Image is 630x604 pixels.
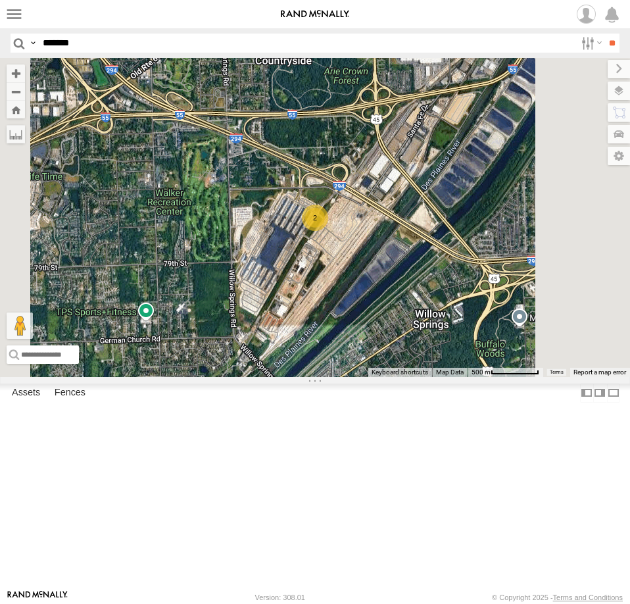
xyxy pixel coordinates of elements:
[7,82,25,101] button: Zoom out
[576,34,604,53] label: Search Filter Options
[436,368,464,377] button: Map Data
[607,384,620,403] label: Hide Summary Table
[372,368,428,377] button: Keyboard shortcuts
[472,368,491,376] span: 500 m
[7,313,33,339] button: Drag Pegman onto the map to open Street View
[7,125,25,143] label: Measure
[492,593,623,601] div: © Copyright 2025 -
[302,205,328,231] div: 2
[7,591,68,604] a: Visit our Website
[281,10,349,19] img: rand-logo.svg
[7,64,25,82] button: Zoom in
[580,384,593,403] label: Dock Summary Table to the Left
[7,101,25,118] button: Zoom Home
[608,147,630,165] label: Map Settings
[553,593,623,601] a: Terms and Conditions
[593,384,606,403] label: Dock Summary Table to the Right
[550,369,564,374] a: Terms (opens in new tab)
[48,384,92,403] label: Fences
[28,34,38,53] label: Search Query
[468,368,543,377] button: Map Scale: 500 m per 70 pixels
[255,593,305,601] div: Version: 308.01
[573,368,626,376] a: Report a map error
[5,384,47,403] label: Assets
